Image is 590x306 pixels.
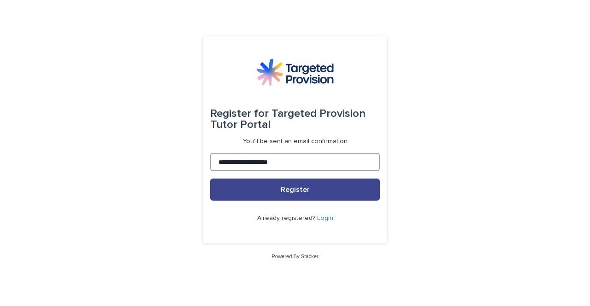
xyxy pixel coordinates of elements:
[210,101,380,138] div: Targeted Provision Tutor Portal
[257,215,317,221] span: Already registered?
[271,254,318,259] a: Powered By Stacker
[281,186,310,193] span: Register
[317,215,333,221] a: Login
[256,58,334,86] img: M5nRWzHhSzIhMunXDL62
[243,138,348,145] p: You'll be sent an email confirmation
[210,108,269,119] span: Register for
[210,179,380,201] button: Register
